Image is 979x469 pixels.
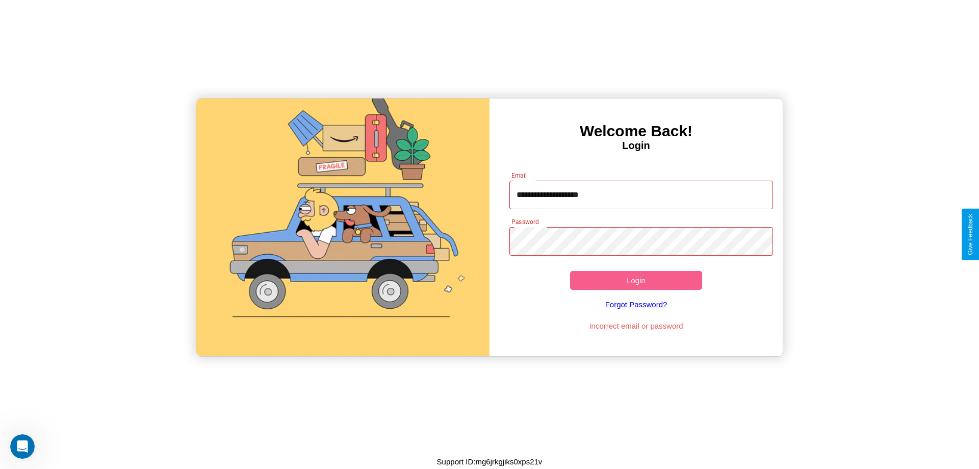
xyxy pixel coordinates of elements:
button: Login [570,271,702,290]
iframe: Intercom live chat [10,434,35,459]
p: Support ID: mg6jrkgjiks0xps21v [437,455,543,468]
a: Forgot Password? [504,290,768,319]
p: Incorrect email or password [504,319,768,333]
div: Give Feedback [967,214,974,255]
label: Email [511,171,527,180]
h4: Login [489,140,783,152]
label: Password [511,217,538,226]
img: gif [196,98,489,356]
h3: Welcome Back! [489,122,783,140]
